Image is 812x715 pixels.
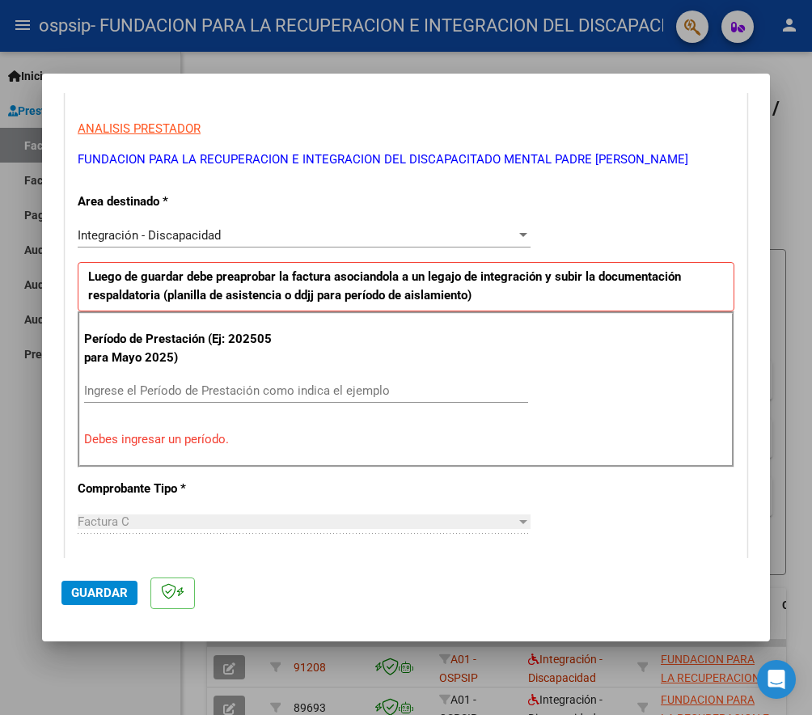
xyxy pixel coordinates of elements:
span: Factura C [78,514,129,529]
p: Debes ingresar un período. [84,430,728,449]
div: Open Intercom Messenger [757,660,796,699]
p: Período de Prestación (Ej: 202505 para Mayo 2025) [84,330,277,366]
strong: Luego de guardar debe preaprobar la factura asociandola a un legajo de integración y subir la doc... [88,269,681,302]
span: ANALISIS PRESTADOR [78,121,201,136]
button: Guardar [61,581,137,605]
p: FUNDACION PARA LA RECUPERACION E INTEGRACION DEL DISCAPACITADO MENTAL PADRE [PERSON_NAME] [78,150,734,169]
span: Guardar [71,586,128,600]
p: Area destinado * [78,192,275,211]
p: Comprobante Tipo * [78,480,275,498]
span: Integración - Discapacidad [78,228,221,243]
